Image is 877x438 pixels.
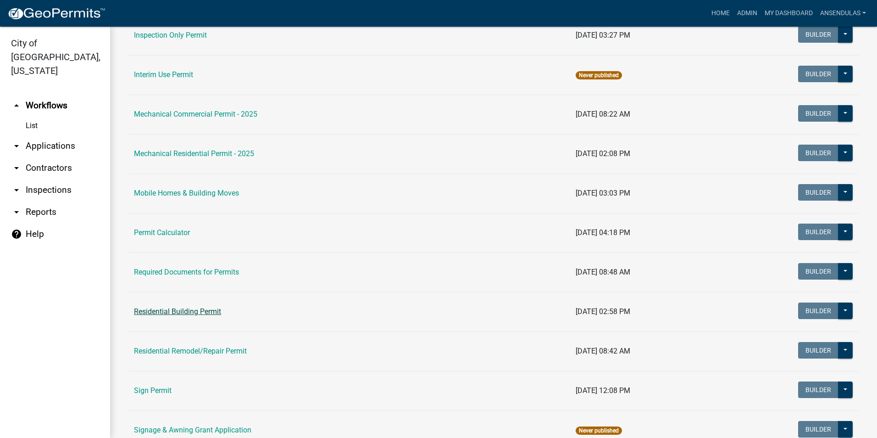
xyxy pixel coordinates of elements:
button: Builder [798,66,838,82]
a: Residential Building Permit [134,307,221,316]
i: arrow_drop_down [11,185,22,196]
a: ansendulas [816,5,870,22]
button: Builder [798,145,838,161]
span: [DATE] 08:22 AM [576,110,630,118]
a: Required Documents for Permits [134,268,239,276]
a: Mechanical Commercial Permit - 2025 [134,110,257,118]
i: arrow_drop_down [11,207,22,218]
span: [DATE] 03:27 PM [576,31,630,39]
button: Builder [798,26,838,43]
a: Interim Use Permit [134,70,193,79]
a: Mechanical Residential Permit - 2025 [134,149,254,158]
i: arrow_drop_down [11,140,22,152]
a: Admin [733,5,761,22]
i: arrow_drop_down [11,163,22,174]
span: Never published [576,427,622,435]
span: [DATE] 12:08 PM [576,386,630,395]
button: Builder [798,382,838,398]
i: help [11,229,22,240]
span: [DATE] 04:18 PM [576,228,630,237]
button: Builder [798,184,838,201]
a: My Dashboard [761,5,816,22]
button: Builder [798,303,838,319]
a: Home [708,5,733,22]
span: [DATE] 08:48 AM [576,268,630,276]
span: [DATE] 02:58 PM [576,307,630,316]
a: Signage & Awning Grant Application [134,426,251,434]
a: Residential Remodel/Repair Permit [134,347,247,355]
button: Builder [798,421,838,438]
span: [DATE] 02:08 PM [576,149,630,158]
span: [DATE] 08:42 AM [576,347,630,355]
a: Sign Permit [134,386,172,395]
button: Builder [798,224,838,240]
a: Inspection Only Permit [134,31,207,39]
span: [DATE] 03:03 PM [576,189,630,197]
button: Builder [798,342,838,359]
a: Permit Calculator [134,228,190,237]
button: Builder [798,105,838,122]
i: arrow_drop_up [11,100,22,111]
span: Never published [576,71,622,79]
a: Mobile Homes & Building Moves [134,189,239,197]
button: Builder [798,263,838,280]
